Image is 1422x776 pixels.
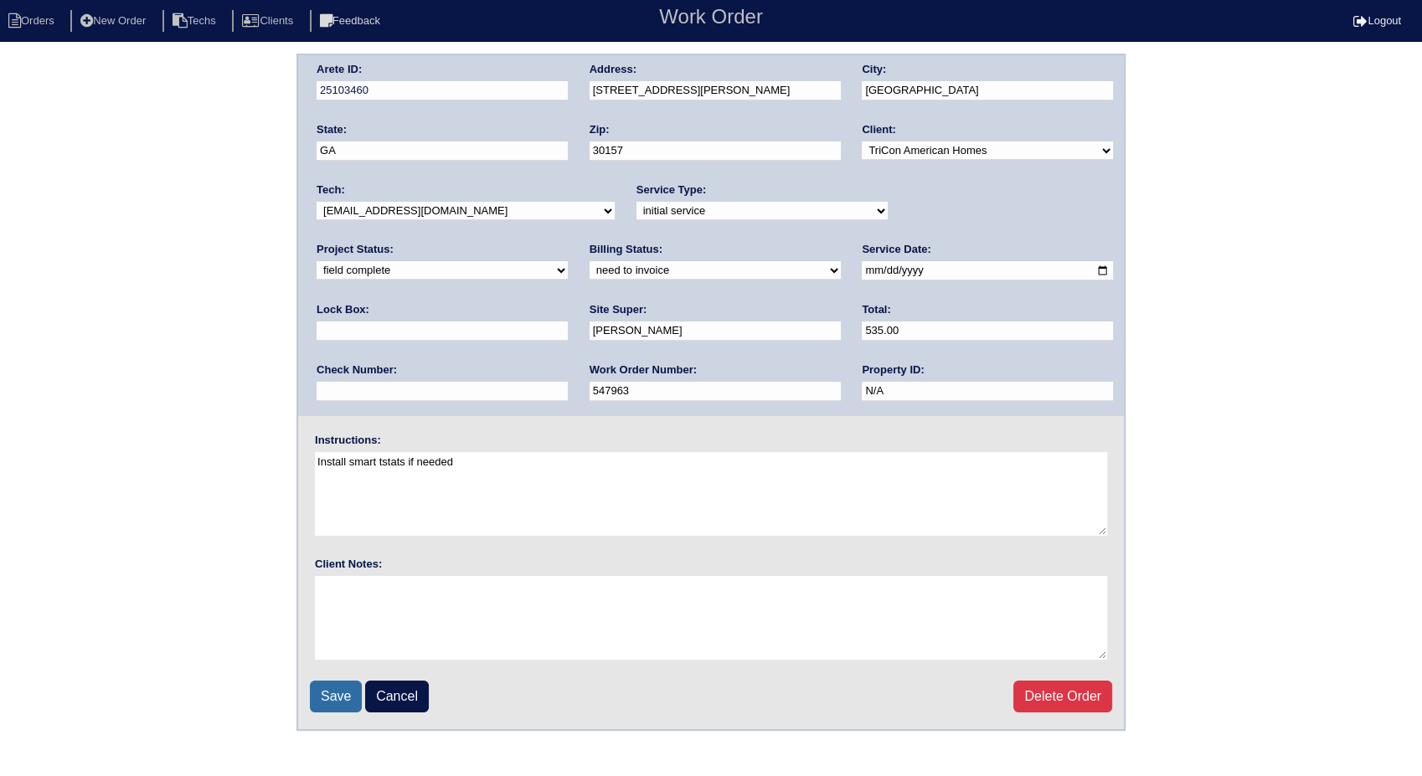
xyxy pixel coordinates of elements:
input: Save [310,681,362,712]
li: New Order [70,10,159,33]
label: Check Number: [317,362,397,378]
a: Cancel [365,681,429,712]
label: Site Super: [590,302,647,317]
li: Clients [232,10,307,33]
input: Enter a location [590,81,841,100]
label: Project Status: [317,242,394,257]
label: Total: [862,302,890,317]
label: Zip: [590,122,610,137]
a: Clients [232,14,307,27]
textarea: Install smart tstats if needed [315,452,1107,536]
label: Arete ID: [317,62,362,77]
label: Service Date: [862,242,930,257]
label: Lock Box: [317,302,369,317]
label: Tech: [317,182,345,198]
label: Billing Status: [590,242,662,257]
label: Service Type: [636,182,707,198]
a: Techs [162,14,229,27]
a: Logout [1353,14,1401,27]
label: Client: [862,122,895,137]
label: Client Notes: [315,557,382,572]
a: Delete Order [1013,681,1112,712]
a: New Order [70,14,159,27]
label: Instructions: [315,433,381,448]
li: Techs [162,10,229,33]
label: City: [862,62,886,77]
label: Work Order Number: [590,362,697,378]
li: Feedback [310,10,394,33]
label: Address: [590,62,636,77]
label: State: [317,122,347,137]
label: Property ID: [862,362,924,378]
